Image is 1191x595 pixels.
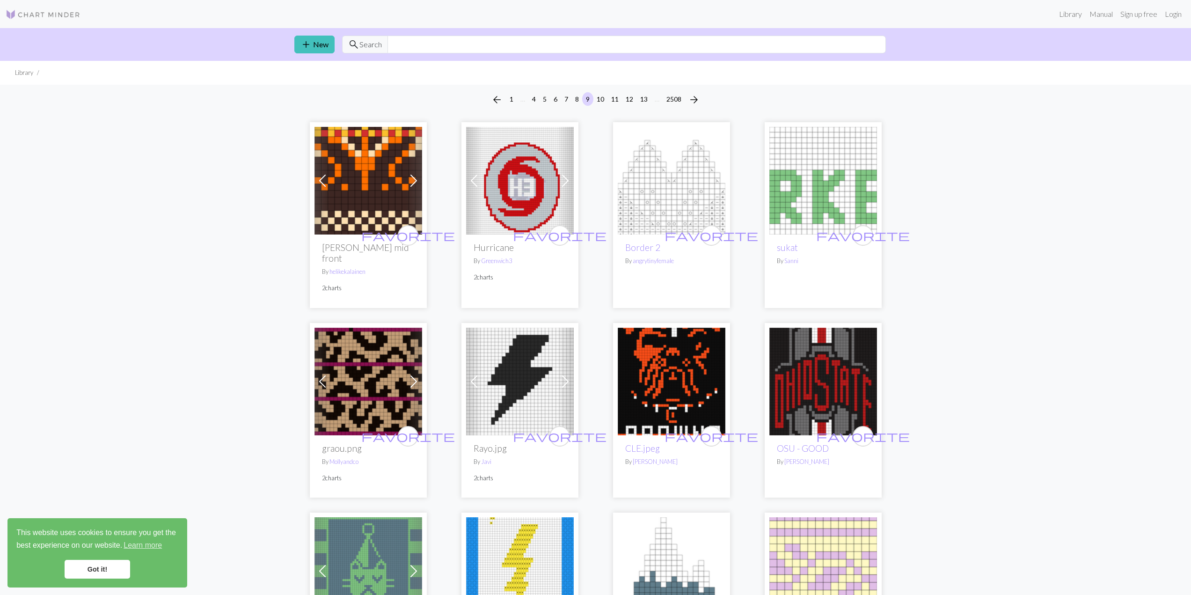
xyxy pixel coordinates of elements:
[571,92,583,106] button: 8
[322,443,415,454] h2: graou.png
[769,566,877,574] a: Porcelain Motif
[361,228,455,242] span: favorite
[361,226,455,245] i: favourite
[466,566,574,574] a: Lightning Bolt
[769,328,877,435] img: OSU - GOOD
[853,426,873,447] button: favourite
[481,458,491,465] a: Javi
[701,426,722,447] button: favourite
[593,92,608,106] button: 10
[1055,5,1086,23] a: Library
[625,242,660,253] a: Border 2
[322,242,415,264] h2: [PERSON_NAME] mid front
[398,426,418,447] button: favourite
[491,93,503,106] span: arrow_back
[314,127,422,235] img: ALASUQ JARNO mid front
[618,376,725,385] a: CLE.jpeg
[322,457,415,466] p: By
[665,429,758,443] span: favorite
[1161,5,1185,23] a: Login
[539,92,550,106] button: 5
[665,228,758,242] span: favorite
[561,92,572,106] button: 7
[1086,5,1117,23] a: Manual
[474,242,566,253] h2: Hurricane
[359,39,382,50] span: Search
[618,566,725,574] a: Mountain
[625,257,718,265] p: By
[769,127,877,235] img: sukat
[853,225,873,246] button: favourite
[618,127,725,235] img: Border 2
[491,94,503,105] i: Previous
[474,257,566,265] p: By
[625,457,718,466] p: By
[784,458,829,465] a: [PERSON_NAME]
[685,92,703,107] button: Next
[6,9,80,20] img: Logo
[688,93,700,106] span: arrow_forward
[816,226,910,245] i: favourite
[65,560,130,579] a: dismiss cookie message
[122,538,163,552] a: learn more about cookies
[488,92,703,107] nav: Page navigation
[618,175,725,184] a: Border 2
[688,94,700,105] i: Next
[513,429,606,443] span: favorite
[329,268,365,275] a: helikekalainen
[777,242,798,253] a: sukat
[665,226,758,245] i: favourite
[314,328,422,435] img: graou.png
[777,457,870,466] p: By
[636,92,651,106] button: 13
[466,127,574,235] img: Screenshot 2025-06-14 at 11.15.14 AM.png
[816,429,910,443] span: favorite
[550,92,561,106] button: 6
[474,474,566,483] p: 2 charts
[506,92,517,106] button: 1
[7,518,187,588] div: cookieconsent
[488,92,506,107] button: Previous
[663,92,685,106] button: 2508
[481,257,512,264] a: Greenwich3
[549,426,570,447] button: favourite
[625,443,660,454] a: CLE.jpeg
[622,92,637,106] button: 12
[701,225,722,246] button: favourite
[16,527,178,552] span: This website uses cookies to ensure you get the best experience on our website.
[665,427,758,446] i: favourite
[618,328,725,435] img: CLE.jpeg
[466,175,574,184] a: Screenshot 2025-06-14 at 11.15.14 AM.png
[314,566,422,574] a: Clown Cat
[513,427,606,446] i: favourite
[474,443,566,454] h2: Rayo.jpg
[607,92,622,106] button: 11
[777,443,829,454] a: OSU - GOOD
[361,429,455,443] span: favorite
[294,36,335,53] a: New
[314,376,422,385] a: graou.png
[528,92,540,106] button: 4
[15,68,33,77] li: Library
[816,228,910,242] span: favorite
[322,284,415,293] p: 2 charts
[816,427,910,446] i: favourite
[777,257,870,265] p: By
[513,228,606,242] span: favorite
[300,38,312,51] span: add
[466,376,574,385] a: Rayo v2
[466,328,574,435] img: Rayo v2
[582,92,593,106] button: 9
[322,474,415,483] p: 2 charts
[769,376,877,385] a: OSU - GOOD
[549,225,570,246] button: favourite
[329,458,358,465] a: Mollyandco
[474,273,566,282] p: 2 charts
[1117,5,1161,23] a: Sign up free
[314,175,422,184] a: ALASUQ JARNO mid front
[513,226,606,245] i: favourite
[361,427,455,446] i: favourite
[784,257,798,264] a: Sanni
[398,225,418,246] button: favourite
[633,458,678,465] a: [PERSON_NAME]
